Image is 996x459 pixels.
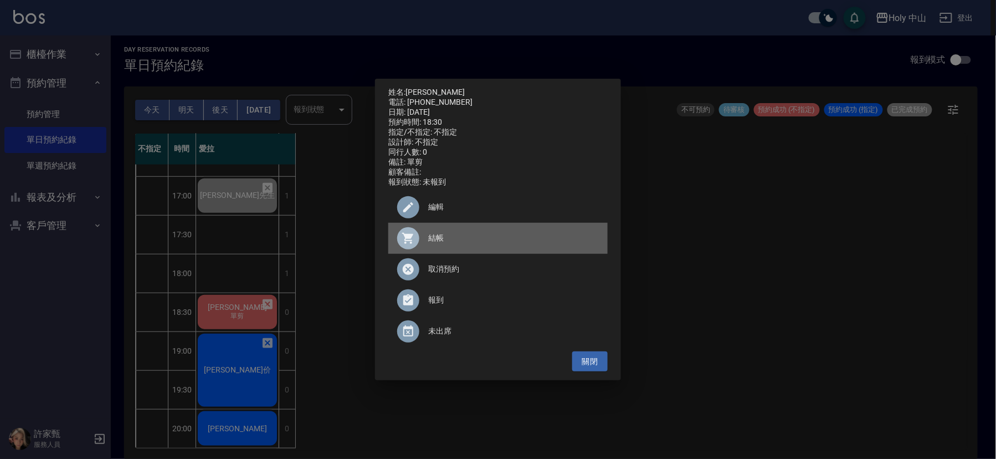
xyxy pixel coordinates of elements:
[388,118,608,127] div: 預約時間: 18:30
[388,137,608,147] div: 設計師: 不指定
[405,88,465,96] a: [PERSON_NAME]
[428,201,599,213] span: 編輯
[388,285,608,316] div: 報到
[572,351,608,372] button: 關閉
[388,127,608,137] div: 指定/不指定: 不指定
[388,88,608,98] p: 姓名:
[388,147,608,157] div: 同行人數: 0
[388,108,608,118] div: 日期: [DATE]
[428,325,599,337] span: 未出席
[388,254,608,285] div: 取消預約
[388,157,608,167] div: 備註: 單剪
[388,177,608,187] div: 報到狀態: 未報到
[388,223,608,254] a: 結帳
[388,98,608,108] div: 電話: [PHONE_NUMBER]
[388,167,608,177] div: 顧客備註:
[428,232,599,244] span: 結帳
[428,263,599,275] span: 取消預約
[388,192,608,223] div: 編輯
[388,316,608,347] div: 未出席
[428,294,599,306] span: 報到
